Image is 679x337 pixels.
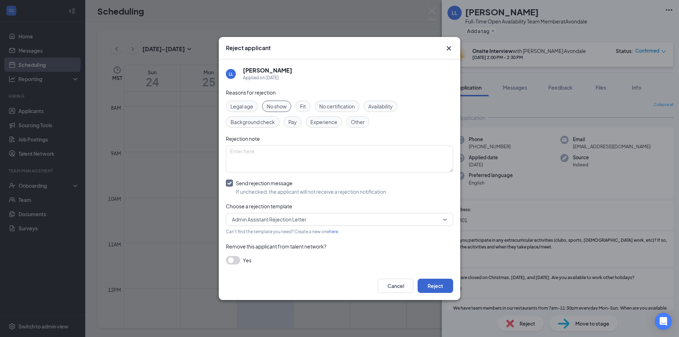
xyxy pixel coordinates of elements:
span: Background check [230,118,275,126]
span: No certification [319,102,355,110]
span: Yes [243,256,251,264]
div: Open Intercom Messenger [655,313,672,330]
span: Reasons for rejection [226,89,276,96]
span: Admin Assistant Rejection Letter [232,214,306,225]
span: Pay [288,118,297,126]
h3: Reject applicant [226,44,271,52]
button: Reject [418,279,453,293]
button: Cancel [378,279,413,293]
span: Rejection note [226,135,260,142]
span: Experience [310,118,337,126]
span: Can't find the template you need? Create a new one . [226,229,339,234]
span: Other [351,118,365,126]
span: Choose a rejection template [226,203,292,209]
div: LL [229,71,233,77]
div: Applied on [DATE] [243,74,292,81]
span: Legal age [230,102,253,110]
span: Fit [300,102,306,110]
svg: Cross [445,44,453,53]
h5: [PERSON_NAME] [243,66,292,74]
a: here [329,229,338,234]
button: Close [445,44,453,53]
span: Availability [368,102,393,110]
span: Remove this applicant from talent network? [226,243,326,250]
span: No show [267,102,287,110]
